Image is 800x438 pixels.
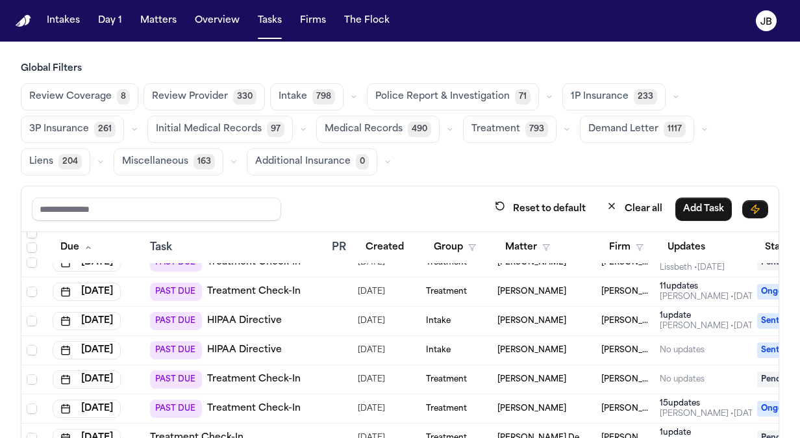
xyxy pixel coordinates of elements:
span: Hecht Law Firm [601,404,649,414]
button: Tasks [253,9,287,32]
span: Ruy Mireles Law Firm [601,316,649,326]
button: [DATE] [53,370,121,389]
span: Select row [27,316,37,326]
button: Medical Records490 [316,116,440,143]
button: Matters [135,9,182,32]
button: Demand Letter1117 [580,116,694,143]
button: 3P Insurance261 [21,116,124,143]
span: Medical Records [325,123,403,136]
span: 330 [233,89,256,105]
span: Review Provider [152,90,228,103]
span: Liens [29,155,53,168]
button: [DATE] [53,312,121,330]
div: Task [150,240,321,255]
button: Treatment793 [463,116,556,143]
span: PAST DUE [150,312,202,330]
div: Last updated by Lissbeth at 7/28/2025, 12:09:50 PM [660,263,725,273]
span: Nicolas Sanchez [497,374,566,385]
div: Last updated by Jessica Barrett at 8/4/2025, 4:12:50 PM [660,321,761,331]
span: PAST DUE [150,400,202,418]
div: 1 update [660,428,761,438]
span: PAST DUE [150,370,202,389]
button: Clear all [599,197,670,221]
span: Treatment [426,374,467,385]
button: Police Report & Investigation71 [367,83,539,110]
span: Select row [27,228,37,238]
a: HIPAA Directive [207,315,282,328]
button: Intakes [42,9,85,32]
span: Select row [27,374,37,385]
h3: Global Filters [21,62,779,75]
span: Maria Jaquez Martinez [497,345,566,355]
span: Police Report & Investigation [375,90,510,103]
span: 1P Insurance [571,90,629,103]
span: Intake [279,90,307,103]
span: Review Coverage [29,90,112,103]
div: 15 update s [660,398,761,409]
span: PAST DUE [150,341,202,359]
div: Last updated by Michelle Pimienta at 8/4/2025, 9:13:49 AM [660,409,761,419]
span: 261 [94,122,116,137]
button: 1P Insurance233 [562,83,666,110]
span: Initial Medical Records [156,123,262,136]
span: 7/16/2025, 1:11:28 PM [358,312,385,330]
button: Due [53,236,100,259]
button: [DATE] [53,341,121,359]
span: 8 [117,89,130,105]
span: Demand Letter [588,123,658,136]
span: 3/26/2025, 12:38:34 PM [358,283,385,301]
span: Miscellaneous [122,155,188,168]
span: Select row [27,345,37,355]
span: 3P Insurance [29,123,89,136]
span: Intake [426,345,451,355]
div: No updates [660,345,705,355]
span: Linda Parson [497,316,566,326]
a: Day 1 [93,9,127,32]
div: 1 update [660,311,761,321]
span: 163 [194,154,215,170]
img: Finch Logo [16,15,31,27]
button: Updates [660,236,713,259]
button: Firm [601,236,651,259]
span: Hecht Law Firm [601,287,649,297]
a: Treatment Check-In [207,373,301,386]
div: Last updated by Michelle Pimienta at 7/11/2025, 4:26:08 PM [660,292,761,302]
span: Hecht Law Firm [601,345,649,355]
button: Overview [190,9,245,32]
span: 793 [525,122,548,137]
span: Select row [27,287,37,297]
button: Created [358,236,412,259]
button: Initial Medical Records97 [147,116,293,143]
button: Immediate Task [742,200,768,218]
span: Treatment [426,287,467,297]
button: Intake798 [270,83,344,110]
button: Firms [295,9,331,32]
span: PAST DUE [150,283,202,301]
span: 97 [267,122,284,137]
span: 71 [515,89,531,105]
span: 1117 [664,122,686,137]
button: Review Coverage8 [21,83,138,110]
span: 798 [312,89,335,105]
span: Additional Insurance [255,155,351,168]
span: Select all [27,242,37,253]
a: Treatment Check-In [207,402,301,415]
button: [DATE] [53,283,121,301]
span: Treatment [471,123,520,136]
a: Treatment Check-In [207,285,301,298]
span: Select row [27,257,37,268]
span: Select row [27,404,37,414]
button: Group [426,236,484,259]
span: Jose Crespo [497,287,566,297]
div: 11 update s [660,281,761,292]
button: Additional Insurance0 [247,148,377,175]
button: Reset to default [487,197,594,221]
span: 490 [408,122,431,137]
span: Rianna Gonzales [497,404,566,414]
button: The Flock [339,9,395,32]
